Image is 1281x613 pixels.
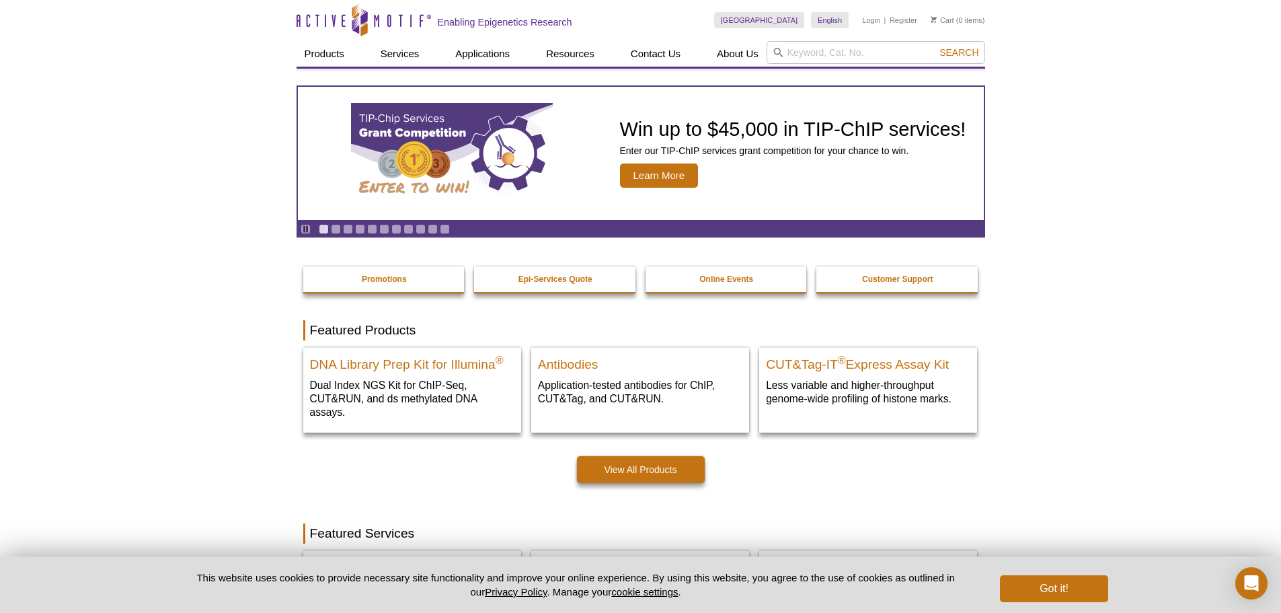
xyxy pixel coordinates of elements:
strong: Epi-Services Quote [518,275,592,284]
img: TIP-ChIP Services Grant Competition [351,103,553,204]
a: Go to slide 9 [416,224,426,234]
a: CUT&Tag-IT® Express Assay Kit CUT&Tag-IT®Express Assay Kit Less variable and higher-throughput ge... [759,347,977,419]
a: All Antibodies Antibodies Application-tested antibodies for ChIP, CUT&Tag, and CUT&RUN. [531,347,749,419]
strong: Promotions [362,275,407,284]
strong: Online Events [699,275,753,284]
a: Services [373,41,428,67]
a: Epi-Services Quote [474,266,637,292]
a: Go to slide 5 [367,224,377,234]
a: TIP-ChIP Services Grant Competition Win up to $45,000 in TIP-ChIP services! Enter our TIP-ChIP se... [298,87,984,220]
article: TIP-ChIP Services Grant Competition [298,87,984,220]
a: Promotions [303,266,466,292]
a: View All Products [577,456,705,483]
a: English [811,12,849,28]
a: Go to slide 6 [379,224,389,234]
h2: TIP-ChIP Service [766,554,970,575]
h2: Featured Services [303,524,978,544]
a: Customer Support [816,266,979,292]
a: Go to slide 8 [403,224,414,234]
a: Go to slide 4 [355,224,365,234]
p: Dual Index NGS Kit for ChIP-Seq, CUT&RUN, and ds methylated DNA assays. [310,378,514,419]
a: Privacy Policy [485,586,547,598]
h2: DNA Library Prep Kit for Illumina [310,351,514,371]
p: Less variable and higher-throughput genome-wide profiling of histone marks​. [766,378,970,406]
h2: Win up to $45,000 in TIP-ChIP services! [620,119,966,139]
strong: Customer Support [862,275,933,284]
button: Got it! [1000,575,1108,602]
a: Go to slide 10 [428,224,438,234]
a: Register [890,15,917,25]
a: [GEOGRAPHIC_DATA] [714,12,805,28]
a: Resources [538,41,603,67]
a: DNA Library Prep Kit for Illumina DNA Library Prep Kit for Illumina® Dual Index NGS Kit for ChIP-... [303,347,521,433]
a: About Us [709,41,767,67]
p: Enter our TIP-ChIP services grant competition for your chance to win. [620,145,966,157]
a: Go to slide 11 [440,224,450,234]
input: Keyword, Cat. No. [767,41,985,64]
a: Go to slide 1 [319,224,329,234]
a: Go to slide 7 [391,224,401,234]
li: | [884,12,886,28]
img: Your Cart [931,16,937,23]
h2: CUT&Tag-IT Express Assay Kit [766,351,970,371]
span: Search [939,47,978,58]
a: Login [862,15,880,25]
a: Contact Us [623,41,689,67]
h2: Antibodies [538,351,742,371]
h2: Fixed ATAC-Seq Services [310,554,514,575]
sup: ® [496,355,504,366]
p: This website uses cookies to provide necessary site functionality and improve your online experie... [173,571,978,599]
a: Products [297,41,352,67]
h2: Featured Products [303,320,978,340]
a: Go to slide 2 [331,224,341,234]
button: Search [935,46,982,59]
a: Cart [931,15,954,25]
h2: Single-Cell Multiome Service [538,554,742,575]
a: Go to slide 3 [343,224,353,234]
span: Learn More [620,164,699,188]
a: Online Events [646,266,808,292]
a: Applications [447,41,518,67]
p: Application-tested antibodies for ChIP, CUT&Tag, and CUT&RUN. [538,378,742,406]
a: Toggle autoplay [301,224,311,234]
li: (0 items) [931,12,985,28]
div: Open Intercom Messenger [1235,567,1268,600]
h2: Enabling Epigenetics Research [438,16,572,28]
button: cookie settings [611,586,678,598]
sup: ® [838,355,846,366]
